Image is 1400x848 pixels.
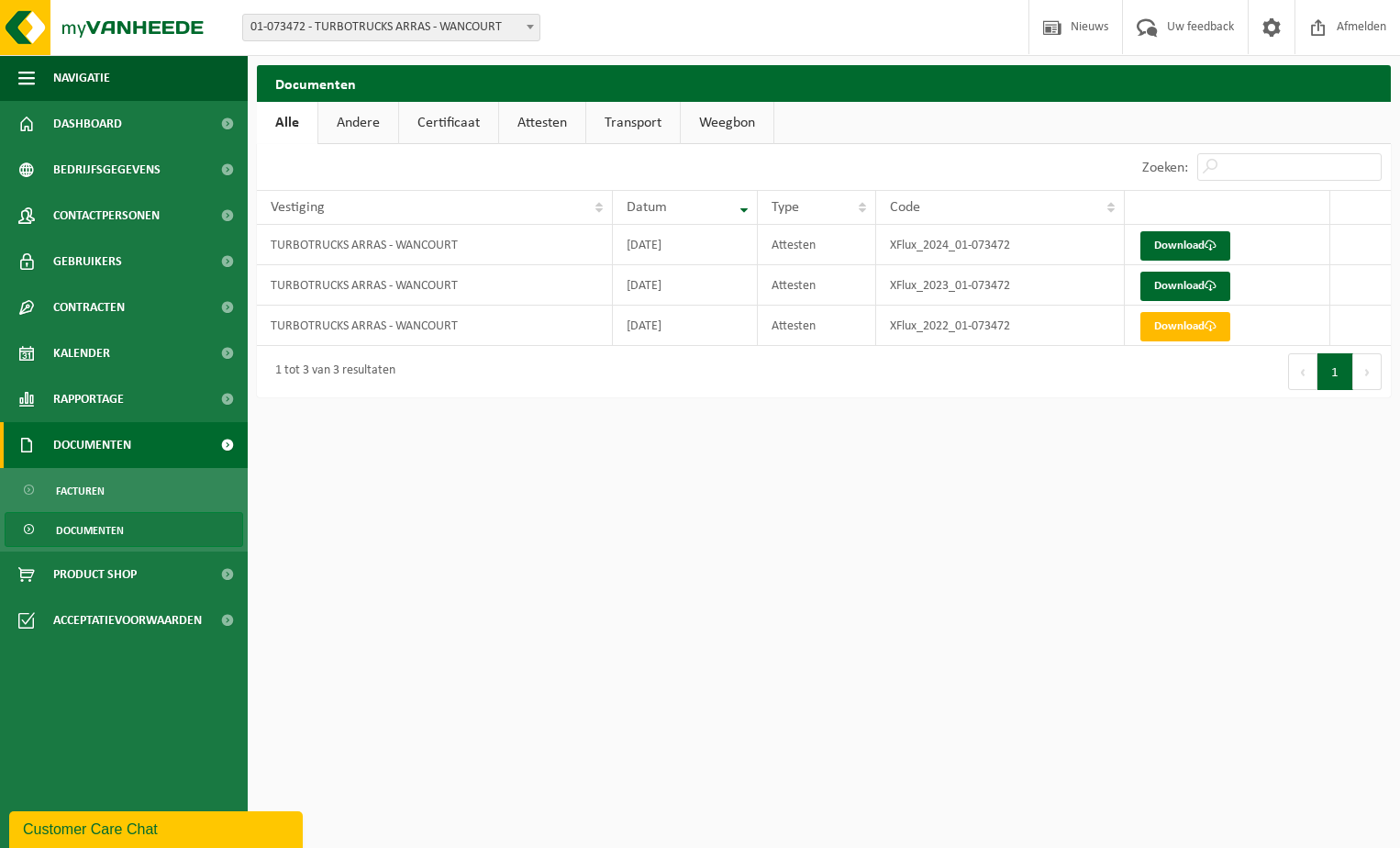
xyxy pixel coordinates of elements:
span: Contracten [53,285,125,330]
span: Type [772,200,799,215]
td: Attesten [758,225,876,265]
a: Certificaat [399,102,498,144]
td: [DATE] [613,265,758,306]
button: Next [1353,353,1382,390]
button: Previous [1288,353,1317,390]
a: Attesten [499,102,585,144]
div: 1 tot 3 van 3 resultaten [266,355,395,388]
td: XFlux_2022_01-073472 [876,306,1125,346]
span: Documenten [53,422,131,468]
span: Product Shop [53,552,137,597]
h2: Documenten [257,65,1391,101]
iframe: chat widget [9,808,306,848]
a: Andere [318,102,398,144]
button: 1 [1317,353,1353,390]
span: 01-073472 - TURBOTRUCKS ARRAS - WANCOURT [242,14,540,41]
span: Rapportage [53,376,124,422]
span: Kalender [53,330,110,376]
span: Facturen [56,474,105,508]
a: Documenten [5,512,243,547]
td: Attesten [758,265,876,306]
td: TURBOTRUCKS ARRAS - WANCOURT [257,265,613,306]
span: Documenten [56,513,124,548]
span: 01-073472 - TURBOTRUCKS ARRAS - WANCOURT [243,15,539,40]
span: Bedrijfsgegevens [53,147,161,193]
span: Navigatie [53,55,110,101]
a: Transport [586,102,680,144]
span: Datum [627,200,667,215]
td: [DATE] [613,306,758,346]
td: Attesten [758,306,876,346]
label: Zoeken: [1142,161,1188,175]
a: Download [1140,231,1230,261]
a: Facturen [5,473,243,508]
span: Code [890,200,920,215]
td: TURBOTRUCKS ARRAS - WANCOURT [257,306,613,346]
a: Weegbon [681,102,773,144]
a: Download [1140,272,1230,301]
td: [DATE] [613,225,758,265]
span: Contactpersonen [53,193,160,239]
span: Gebruikers [53,239,122,285]
td: XFlux_2024_01-073472 [876,225,1125,265]
td: XFlux_2023_01-073472 [876,265,1125,306]
a: Download [1140,312,1230,341]
span: Dashboard [53,101,122,147]
td: TURBOTRUCKS ARRAS - WANCOURT [257,225,613,265]
span: Vestiging [271,200,325,215]
a: Alle [257,102,317,144]
span: Acceptatievoorwaarden [53,597,202,643]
